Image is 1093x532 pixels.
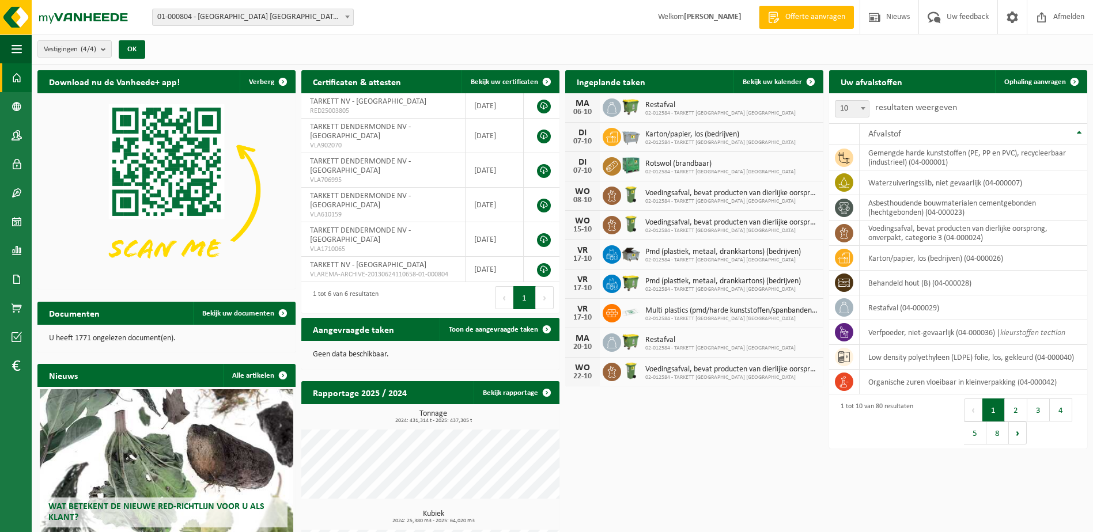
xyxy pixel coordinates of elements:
span: Multi plastics (pmd/harde kunststoffen/spanbanden/eps/folie naturel/folie gemeng... [645,306,818,316]
span: 02-012584 - TARKETT [GEOGRAPHIC_DATA] [GEOGRAPHIC_DATA] [645,139,796,146]
span: TARKETT NV - [GEOGRAPHIC_DATA] [310,97,426,106]
a: Bekijk uw kalender [733,70,822,93]
div: 1 tot 10 van 80 resultaten [835,397,913,446]
span: VLA706995 [310,176,456,185]
button: 8 [986,421,1009,444]
span: Toon de aangevraagde taken [449,326,538,333]
h2: Certificaten & attesten [301,70,413,93]
div: 22-10 [571,373,594,381]
h2: Uw afvalstoffen [829,70,914,93]
td: [DATE] [466,93,524,119]
span: TARKETT NV - [GEOGRAPHIC_DATA] [310,261,426,269]
span: 02-012584 - TARKETT [GEOGRAPHIC_DATA] [GEOGRAPHIC_DATA] [645,257,801,264]
h3: Tonnage [307,410,559,424]
span: 01-000804 - TARKETT NV - WAALWIJK [153,9,353,25]
span: 01-000804 - TARKETT NV - WAALWIJK [152,9,354,26]
td: gemengde harde kunststoffen (PE, PP en PVC), recycleerbaar (industrieel) (04-000001) [860,145,1087,170]
span: Voedingsafval, bevat producten van dierlijke oorsprong, onverpakt, categorie 3 [645,189,818,198]
button: Previous [495,286,513,309]
img: WB-0140-HPE-GN-50 [621,214,641,234]
div: VR [571,275,594,284]
span: VLA1710065 [310,245,456,254]
div: DI [571,128,594,138]
span: RED25003805 [310,107,456,116]
span: TARKETT DENDERMONDE NV - [GEOGRAPHIC_DATA] [310,192,411,210]
td: [DATE] [466,222,524,257]
span: Restafval [645,101,796,110]
span: 02-012584 - TARKETT [GEOGRAPHIC_DATA] [GEOGRAPHIC_DATA] [645,227,818,234]
div: MA [571,99,594,108]
div: 15-10 [571,226,594,234]
div: WO [571,363,594,373]
label: resultaten weergeven [875,103,957,112]
img: LP-SK-00500-LPE-16 [621,302,641,322]
td: [DATE] [466,257,524,282]
span: Afvalstof [868,130,901,139]
span: 2024: 25,380 m3 - 2025: 64,020 m3 [307,518,559,524]
h2: Documenten [37,302,111,324]
h2: Ingeplande taken [565,70,657,93]
a: Bekijk rapportage [474,381,558,404]
div: 06-10 [571,108,594,116]
div: VR [571,246,594,255]
span: 02-012584 - TARKETT [GEOGRAPHIC_DATA] [GEOGRAPHIC_DATA] [645,110,796,117]
img: PB-HB-1400-HPE-GN-01 [621,155,641,175]
button: Previous [964,398,982,421]
span: VLAREMA-ARCHIVE-20130624110658-01-000804 [310,270,456,279]
td: voedingsafval, bevat producten van dierlijke oorsprong, onverpakt, categorie 3 (04-000024) [860,221,1087,246]
span: 2024: 431,314 t - 2025: 437,305 t [307,418,559,424]
div: VR [571,305,594,314]
span: Wat betekent de nieuwe RED-richtlijn voor u als klant? [48,502,264,522]
span: VLA902070 [310,141,456,150]
img: WB-0140-HPE-GN-50 [621,185,641,204]
button: 3 [1027,398,1050,421]
h2: Aangevraagde taken [301,318,406,340]
p: Geen data beschikbaar. [313,351,548,359]
span: Rotswol (brandbaar) [645,159,796,169]
td: organische zuren vloeibaar in kleinverpakking (04-000042) [860,370,1087,394]
button: 4 [1050,398,1072,421]
span: Bekijk uw kalender [743,78,802,86]
a: Offerte aanvragen [759,6,854,29]
button: 5 [964,421,986,444]
span: 02-012584 - TARKETT [GEOGRAPHIC_DATA] [GEOGRAPHIC_DATA] [645,345,796,352]
span: TARKETT DENDERMONDE NV - [GEOGRAPHIC_DATA] [310,123,411,140]
h2: Rapportage 2025 / 2024 [301,381,418,404]
p: U heeft 1771 ongelezen document(en). [49,335,284,343]
div: 1 tot 6 van 6 resultaten [307,285,379,310]
td: waterzuiveringsslib, niet gevaarlijk (04-000007) [860,170,1087,195]
img: WB-1100-HPE-GN-50 [621,332,641,351]
div: 20-10 [571,343,594,351]
button: Vestigingen(4/4) [37,40,112,58]
a: Alle artikelen [223,364,294,387]
button: 2 [1005,398,1027,421]
span: Bekijk uw certificaten [471,78,538,86]
span: 10 [835,100,869,117]
button: Next [536,286,554,309]
button: Next [1009,421,1027,444]
img: WB-5000-GAL-GY-01 [621,244,641,263]
button: Verberg [240,70,294,93]
a: Toon de aangevraagde taken [440,318,558,341]
div: WO [571,187,594,196]
span: Karton/papier, los (bedrijven) [645,130,796,139]
span: Voedingsafval, bevat producten van dierlijke oorsprong, onverpakt, categorie 3 [645,365,818,374]
div: 17-10 [571,255,594,263]
strong: [PERSON_NAME] [684,13,742,21]
h2: Download nu de Vanheede+ app! [37,70,191,93]
span: Verberg [249,78,274,86]
td: verfpoeder, niet-gevaarlijk (04-000036) | [860,320,1087,345]
td: [DATE] [466,153,524,188]
a: Ophaling aanvragen [995,70,1086,93]
img: WB-0140-HPE-GN-50 [621,361,641,381]
span: 10 [835,101,869,117]
span: Restafval [645,336,796,345]
a: Bekijk uw documenten [193,302,294,325]
span: Voedingsafval, bevat producten van dierlijke oorsprong, onverpakt, categorie 3 [645,218,818,227]
span: 02-012584 - TARKETT [GEOGRAPHIC_DATA] [GEOGRAPHIC_DATA] [645,316,818,322]
span: TARKETT DENDERMONDE NV - [GEOGRAPHIC_DATA] [310,157,411,175]
span: Bekijk uw documenten [202,310,274,317]
span: Pmd (plastiek, metaal, drankkartons) (bedrijven) [645,248,801,257]
img: WB-1100-HPE-GN-50 [621,97,641,116]
td: low density polyethyleen (LDPE) folie, los, gekleurd (04-000040) [860,345,1087,370]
